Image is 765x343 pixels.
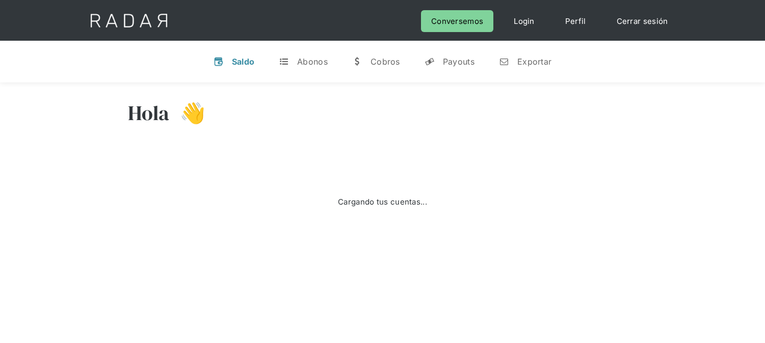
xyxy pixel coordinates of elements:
[297,56,328,67] div: Abonos
[232,56,255,67] div: Saldo
[425,56,435,67] div: y
[606,10,678,32] a: Cerrar sesión
[214,56,224,67] div: v
[504,10,545,32] a: Login
[555,10,596,32] a: Perfil
[338,195,427,209] div: Cargando tus cuentas...
[421,10,493,32] a: Conversemos
[128,100,170,126] h3: Hola
[517,56,551,67] div: Exportar
[443,56,474,67] div: Payouts
[499,56,509,67] div: n
[279,56,289,67] div: t
[352,56,362,67] div: w
[371,56,400,67] div: Cobros
[170,100,205,126] h3: 👋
